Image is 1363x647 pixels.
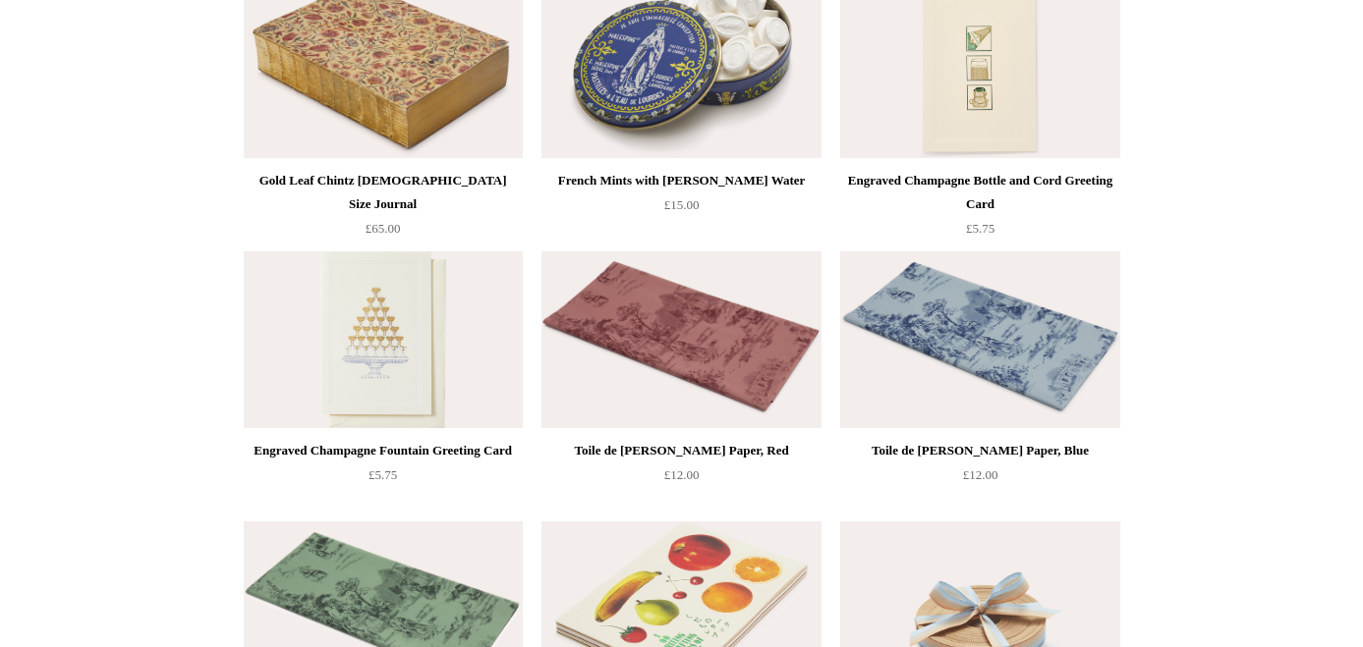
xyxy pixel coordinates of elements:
[541,439,821,519] a: Toile de [PERSON_NAME] Paper, Red £12.00
[963,467,998,482] span: £12.00
[845,169,1114,216] div: Engraved Champagne Bottle and Cord Greeting Card
[546,439,816,462] div: Toile de [PERSON_NAME] Paper, Red
[546,169,816,192] div: French Mints with [PERSON_NAME] Water
[366,221,401,236] span: £65.00
[664,467,700,482] span: £12.00
[541,251,821,428] img: Toile de Jouy Tissue Paper, Red
[249,169,518,216] div: Gold Leaf Chintz [DEMOGRAPHIC_DATA] Size Journal
[840,251,1119,428] img: Toile de Jouy Tissue Paper, Blue
[244,251,523,428] a: Engraved Champagne Fountain Greeting Card Engraved Champagne Fountain Greeting Card
[840,439,1119,519] a: Toile de [PERSON_NAME] Paper, Blue £12.00
[244,439,523,519] a: Engraved Champagne Fountain Greeting Card £5.75
[244,169,523,249] a: Gold Leaf Chintz [DEMOGRAPHIC_DATA] Size Journal £65.00
[249,439,518,462] div: Engraved Champagne Fountain Greeting Card
[840,251,1119,428] a: Toile de Jouy Tissue Paper, Blue Toile de Jouy Tissue Paper, Blue
[369,467,397,482] span: £5.75
[541,251,821,428] a: Toile de Jouy Tissue Paper, Red Toile de Jouy Tissue Paper, Red
[840,169,1119,249] a: Engraved Champagne Bottle and Cord Greeting Card £5.75
[664,197,700,212] span: £15.00
[845,439,1114,462] div: Toile de [PERSON_NAME] Paper, Blue
[541,169,821,249] a: French Mints with [PERSON_NAME] Water £15.00
[244,251,523,428] img: Engraved Champagne Fountain Greeting Card
[966,221,994,236] span: £5.75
